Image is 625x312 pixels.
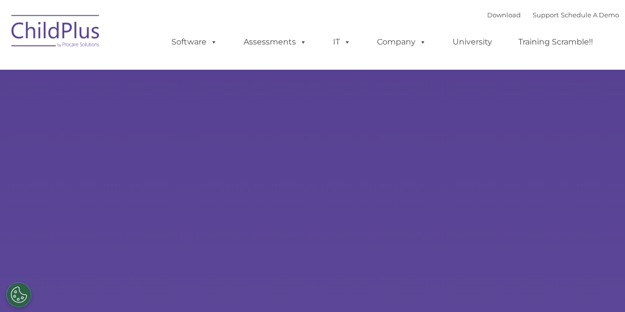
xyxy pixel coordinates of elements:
[561,11,619,19] a: Schedule A Demo
[508,32,603,52] a: Training Scramble!!
[6,282,31,307] button: Cookies Settings
[323,32,361,52] a: IT
[234,32,317,52] a: Assessments
[533,11,559,19] a: Support
[367,32,436,52] a: Company
[487,11,521,19] a: Download
[6,8,105,57] img: ChildPlus by Procare Solutions
[162,32,227,52] a: Software
[487,11,619,19] font: |
[443,32,502,52] a: University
